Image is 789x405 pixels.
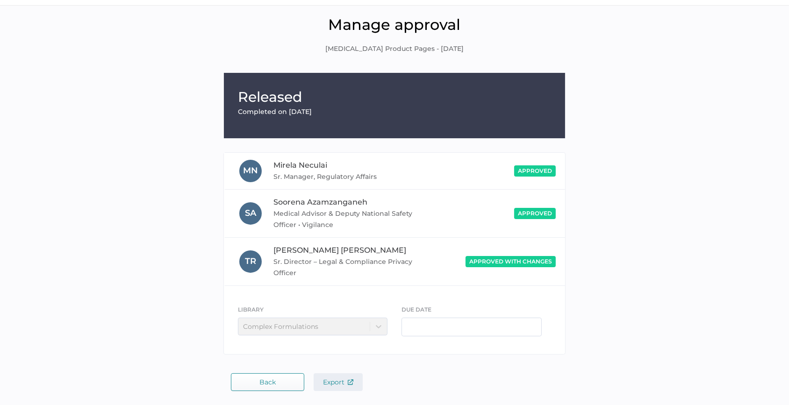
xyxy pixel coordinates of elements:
span: approved [518,210,552,217]
span: T R [245,256,256,266]
img: external-link-icon.7ec190a1.svg [348,379,353,385]
span: Soorena Azamzanganeh [273,198,367,206]
span: S A [245,208,256,218]
span: Sr. Director – Legal & Compliance Privacy Officer [273,256,415,278]
span: DUE DATE [402,306,431,313]
span: approved [518,167,552,174]
div: Completed on [DATE] [238,107,551,116]
span: [MEDICAL_DATA] Product Pages - [DATE] [325,44,464,54]
span: Mirela Neculai [273,161,327,170]
span: [PERSON_NAME] [PERSON_NAME] [273,246,406,255]
h1: Manage approval [7,15,782,34]
span: Back [259,378,276,386]
span: Sr. Manager, Regulatory Affairs [273,171,415,182]
span: Export [323,378,353,386]
span: Medical Advisor & Deputy National Safety Officer • Vigilance [273,208,415,230]
span: approved with changes [469,258,552,265]
span: M N [243,165,258,176]
span: LIBRARY [238,306,264,313]
h1: Released [238,87,551,107]
button: Back [231,373,304,391]
button: Export [314,373,363,391]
